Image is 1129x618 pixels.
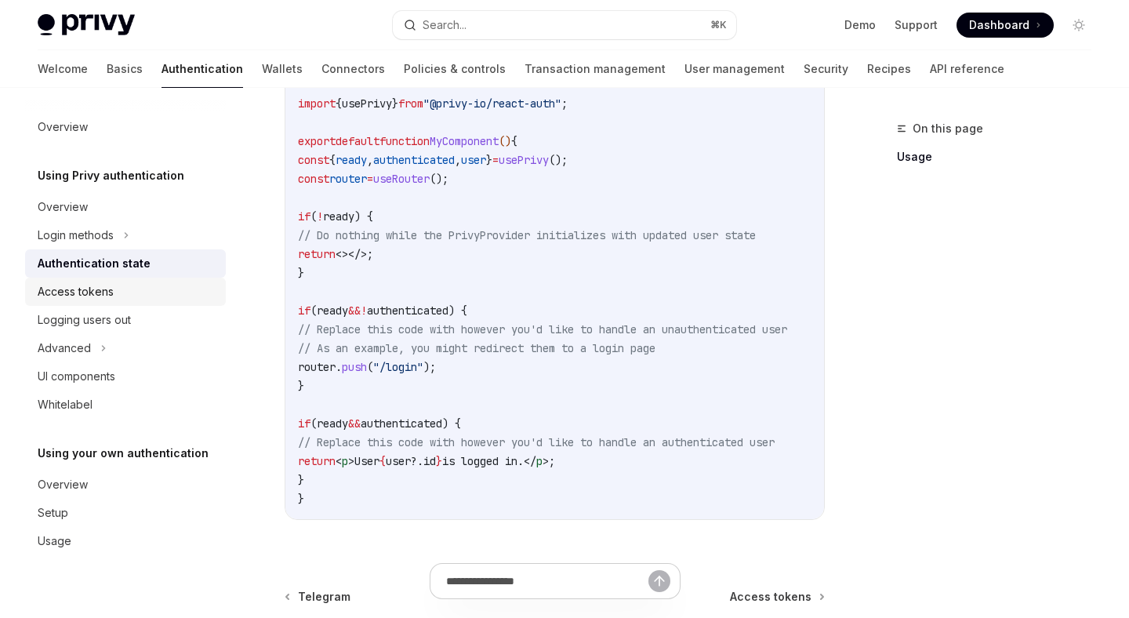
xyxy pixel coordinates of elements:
[867,50,911,88] a: Recipes
[436,454,442,468] span: }
[373,360,423,374] span: "/login"
[25,527,226,555] a: Usage
[25,471,226,499] a: Overview
[298,379,304,393] span: }
[361,304,367,318] span: !
[298,454,336,468] span: return
[367,153,373,167] span: ,
[404,50,506,88] a: Policies & controls
[298,322,787,336] span: // Replace this code with however you'd like to handle an unauthenticated user
[648,570,670,592] button: Send message
[38,50,88,88] a: Welcome
[379,454,386,468] span: {
[298,209,310,224] span: if
[543,454,549,468] span: >
[411,454,423,468] span: ?.
[486,153,492,167] span: }
[423,96,561,111] span: "@privy-io/react-auth"
[107,50,143,88] a: Basics
[317,304,348,318] span: ready
[524,454,536,468] span: </
[329,172,367,186] span: router
[298,304,310,318] span: if
[348,416,361,431] span: &&
[969,17,1029,33] span: Dashboard
[561,96,568,111] span: ;
[38,475,88,494] div: Overview
[897,144,1104,169] a: Usage
[38,444,209,463] h5: Using your own authentication
[499,134,511,148] span: ()
[38,282,114,301] div: Access tokens
[393,11,735,39] button: Search...⌘K
[549,153,568,167] span: ();
[354,209,373,224] span: ) {
[442,454,524,468] span: is logged in.
[804,50,848,88] a: Security
[492,153,499,167] span: =
[298,172,329,186] span: const
[499,153,549,167] span: usePrivy
[38,339,91,358] div: Advanced
[25,499,226,527] a: Setup
[25,391,226,419] a: Whitelabel
[298,134,336,148] span: export
[25,278,226,306] a: Access tokens
[317,416,348,431] span: ready
[310,209,317,224] span: (
[162,50,243,88] a: Authentication
[461,153,486,167] span: user
[455,153,461,167] span: ,
[342,360,367,374] span: push
[423,16,466,35] div: Search...
[310,304,317,318] span: (
[423,454,436,468] span: id
[329,153,336,167] span: {
[549,454,555,468] span: ;
[398,96,423,111] span: from
[430,172,448,186] span: ();
[298,360,336,374] span: router
[38,311,131,329] div: Logging users out
[367,304,448,318] span: authenticated
[336,360,342,374] span: .
[373,153,455,167] span: authenticated
[430,134,499,148] span: MyComponent
[367,360,373,374] span: (
[298,247,336,261] span: return
[298,435,775,449] span: // Replace this code with however you'd like to handle an authenticated user
[38,367,115,386] div: UI components
[38,226,114,245] div: Login methods
[423,360,436,374] span: );
[38,198,88,216] div: Overview
[25,193,226,221] a: Overview
[336,454,342,468] span: <
[354,454,379,468] span: User
[38,166,184,185] h5: Using Privy authentication
[25,306,226,334] a: Logging users out
[25,113,226,141] a: Overview
[379,134,430,148] span: function
[895,17,938,33] a: Support
[321,50,385,88] a: Connectors
[298,266,304,280] span: }
[262,50,303,88] a: Wallets
[38,532,71,551] div: Usage
[317,209,323,224] span: !
[38,503,68,522] div: Setup
[298,228,756,242] span: // Do nothing while the PrivyProvider initializes with updated user state
[448,304,467,318] span: ) {
[710,19,727,31] span: ⌘ K
[957,13,1054,38] a: Dashboard
[930,50,1004,88] a: API reference
[310,416,317,431] span: (
[336,153,367,167] span: ready
[38,254,151,273] div: Authentication state
[844,17,876,33] a: Demo
[298,341,655,355] span: // As an example, you might redirect them to a login page
[298,492,304,506] span: }
[373,172,430,186] span: useRouter
[442,416,461,431] span: ) {
[38,14,135,36] img: light logo
[392,96,398,111] span: }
